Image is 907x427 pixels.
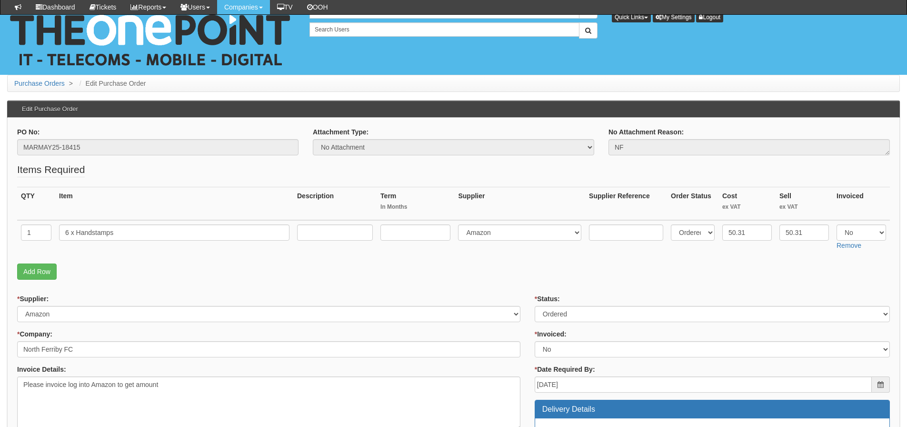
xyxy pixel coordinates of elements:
label: PO No: [17,127,40,137]
span: > [67,80,75,87]
th: Sell [776,187,833,220]
label: No Attachment Reason: [608,127,684,137]
button: Quick Links [612,12,651,22]
th: Cost [718,187,776,220]
label: Invoiced: [535,329,567,339]
small: ex VAT [779,203,829,211]
a: Remove [837,242,861,249]
th: QTY [17,187,55,220]
label: Invoice Details: [17,365,66,374]
th: Supplier [454,187,585,220]
th: Supplier Reference [585,187,667,220]
small: ex VAT [722,203,772,211]
a: My Settings [653,12,695,22]
input: Search Users [309,22,579,37]
label: Company: [17,329,52,339]
legend: Items Required [17,163,85,177]
label: Status: [535,294,560,304]
th: Invoiced [833,187,890,220]
li: Edit Purchase Order [77,79,146,88]
th: Item [55,187,293,220]
a: Logout [696,12,723,22]
h3: Delivery Details [542,405,882,414]
a: Purchase Orders [14,80,65,87]
label: Attachment Type: [313,127,369,137]
h3: Edit Purchase Order [17,101,83,117]
small: In Months [380,203,450,211]
th: Order Status [667,187,718,220]
th: Term [377,187,454,220]
label: Date Required By: [535,365,595,374]
label: Supplier: [17,294,49,304]
a: Add Row [17,264,57,280]
th: Description [293,187,377,220]
textarea: NF [608,139,890,155]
